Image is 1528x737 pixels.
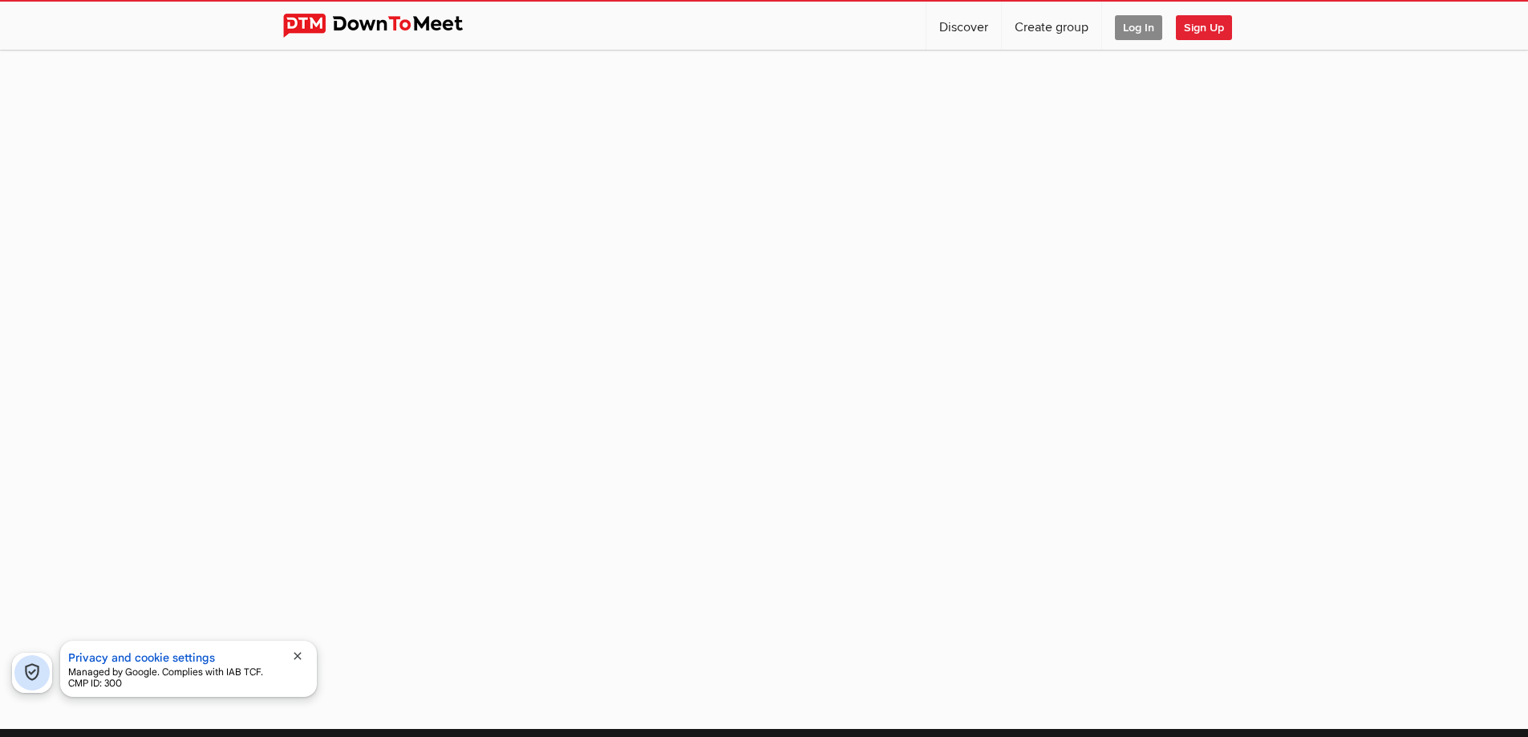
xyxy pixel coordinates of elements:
[1002,2,1101,50] a: Create group
[1102,2,1175,50] a: Log In
[926,2,1001,50] a: Discover
[1176,2,1245,50] a: Sign Up
[1176,15,1232,40] span: Sign Up
[283,14,488,38] img: DownToMeet
[1115,15,1162,40] span: Log In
